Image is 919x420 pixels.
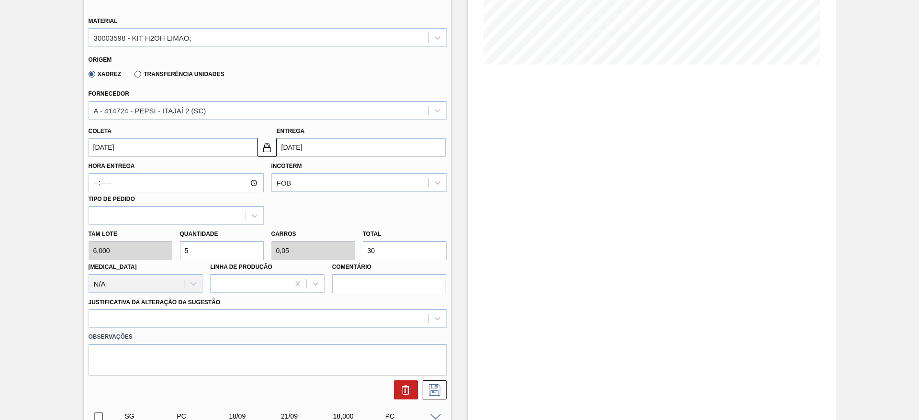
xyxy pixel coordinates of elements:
[277,138,446,157] input: dd/mm/yyyy
[363,231,381,237] label: Total
[89,71,122,77] label: Xadrez
[271,163,302,169] label: Incoterm
[89,56,112,63] label: Origem
[277,128,305,134] label: Entrega
[418,380,447,399] div: Salvar Sugestão
[89,299,221,306] label: Justificativa da Alteração da Sugestão
[261,142,273,153] img: locked
[89,138,258,157] input: dd/mm/yyyy
[383,412,441,420] div: PC
[271,231,296,237] label: Carros
[89,128,112,134] label: Coleta
[258,138,277,157] button: locked
[389,380,418,399] div: Excluir Sugestão
[123,412,180,420] div: Sugestão Criada
[94,106,206,114] div: A - 414724 - PEPSI - ITAJAÍ 2 (SC)
[134,71,224,77] label: Transferência Unidades
[210,264,272,270] label: Linha de Produção
[89,159,264,173] label: Hora Entrega
[279,412,336,420] div: 21/09/2025
[180,231,218,237] label: Quantidade
[277,179,291,187] div: FOB
[332,260,447,274] label: Comentário
[226,412,284,420] div: 18/09/2025
[89,196,135,202] label: Tipo de pedido
[174,412,232,420] div: Pedido de Compra
[89,264,137,270] label: [MEDICAL_DATA]
[89,330,447,344] label: Observações
[89,18,118,24] label: Material
[89,90,129,97] label: Fornecedor
[89,227,172,241] label: Tam lote
[331,412,389,420] div: 18,000
[94,33,191,42] div: 30003598 - KIT H2OH LIMAO;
